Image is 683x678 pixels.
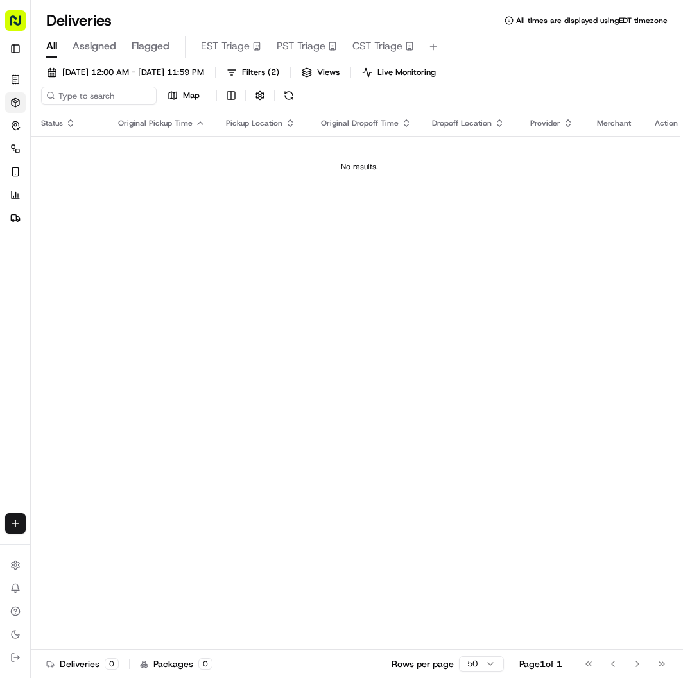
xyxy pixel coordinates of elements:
div: 0 [198,658,212,670]
span: Live Monitoring [377,67,436,78]
span: [DATE] 12:00 AM - [DATE] 11:59 PM [62,67,204,78]
span: Assigned [73,38,116,54]
span: All [46,38,57,54]
p: Rows per page [392,657,454,670]
span: Merchant [597,118,631,128]
button: Live Monitoring [356,64,442,81]
span: Status [41,118,63,128]
button: Map [162,87,205,105]
span: Dropoff Location [432,118,492,128]
span: PST Triage [277,38,325,54]
div: 0 [105,658,119,670]
button: [DATE] 12:00 AM - [DATE] 11:59 PM [41,64,210,81]
span: Provider [530,118,560,128]
button: Views [296,64,345,81]
div: Page 1 of 1 [519,657,562,670]
span: Flagged [132,38,169,54]
span: Pickup Location [226,118,282,128]
span: CST Triage [352,38,402,54]
span: Original Dropoff Time [321,118,399,128]
div: Packages [140,657,212,670]
h1: Deliveries [46,10,112,31]
div: Deliveries [46,657,119,670]
span: Views [317,67,340,78]
span: Map [183,90,200,101]
button: Filters(2) [221,64,285,81]
input: Type to search [41,87,157,105]
span: Filters [242,67,279,78]
button: Refresh [280,87,298,105]
span: ( 2 ) [268,67,279,78]
span: EST Triage [201,38,250,54]
span: All times are displayed using EDT timezone [516,15,668,26]
div: Action [655,118,678,128]
span: Original Pickup Time [118,118,193,128]
div: No results. [36,162,683,172]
